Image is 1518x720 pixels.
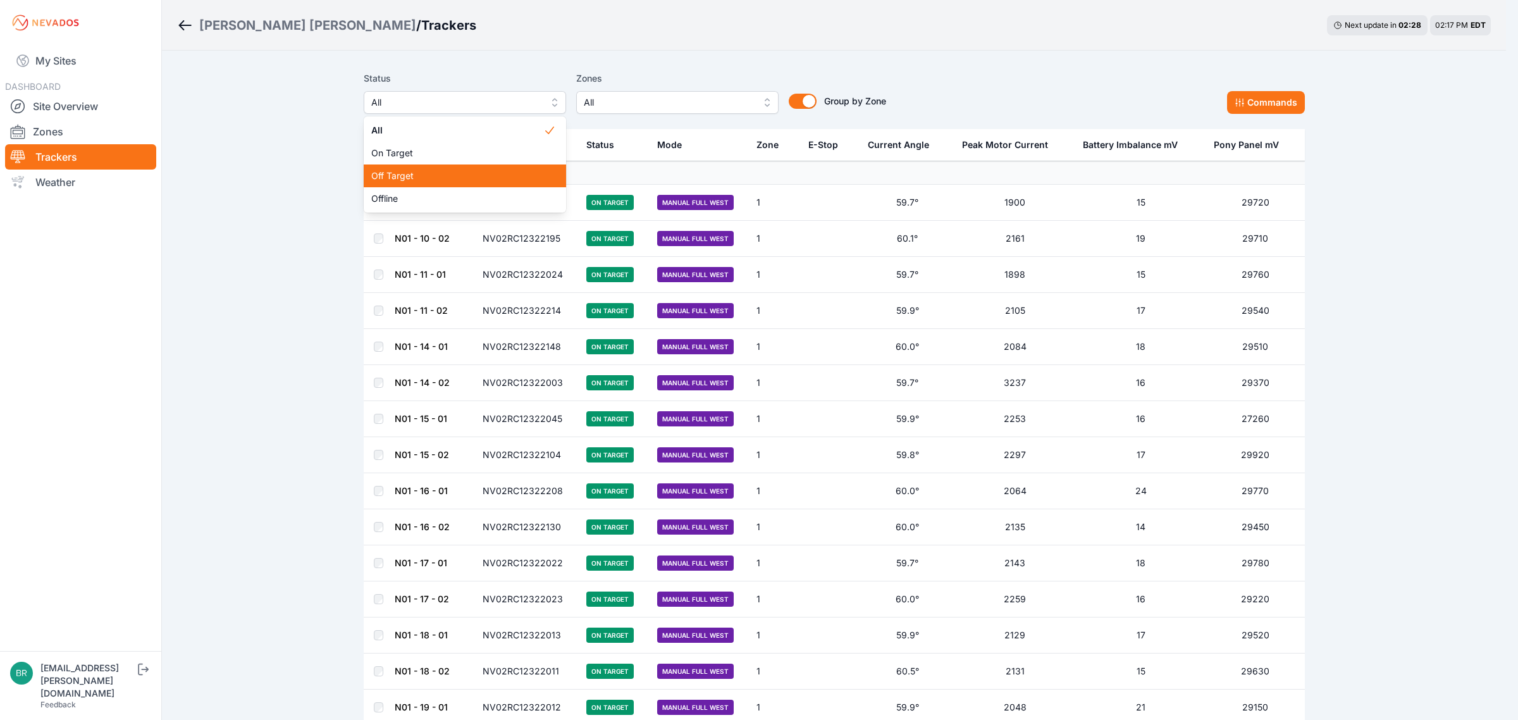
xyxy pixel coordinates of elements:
[371,95,541,110] span: All
[371,192,543,205] span: Offline
[371,124,543,137] span: All
[364,91,566,114] button: All
[371,147,543,159] span: On Target
[364,116,566,213] div: All
[371,170,543,182] span: Off Target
